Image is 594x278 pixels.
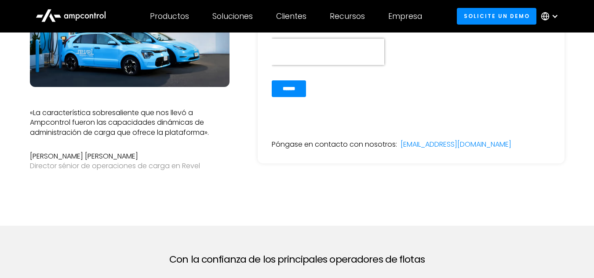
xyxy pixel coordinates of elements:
div: Recursos [330,11,365,21]
h2: Con la confianza de los principales operadores de flotas [169,254,425,265]
div: Clientes [276,11,306,21]
a: Solicite un demo [457,8,536,24]
a: [EMAIL_ADDRESS][DOMAIN_NAME] [401,140,511,149]
div: Productos [150,11,189,21]
div: Empresa [388,11,422,21]
div: Soluciones [212,11,253,21]
div: Póngase en contacto con nosotros: [272,140,397,149]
